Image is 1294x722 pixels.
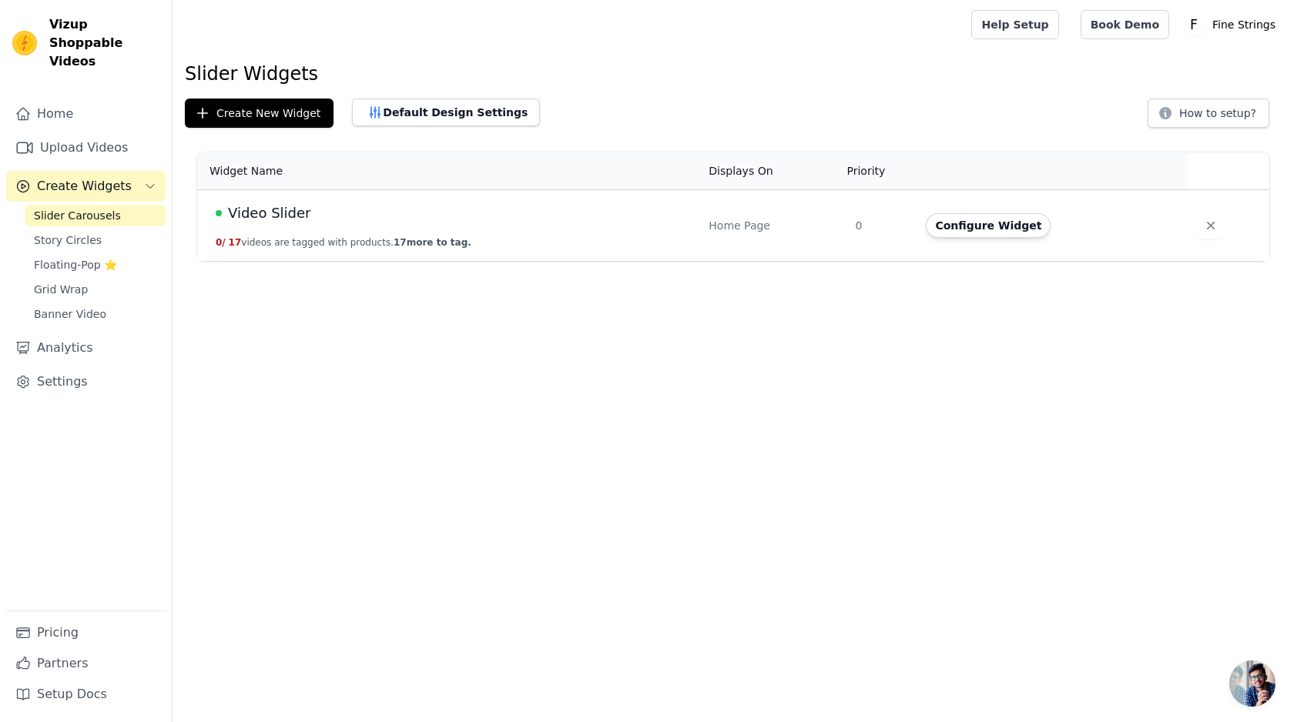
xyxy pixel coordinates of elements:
[394,237,471,248] span: 17 more to tag.
[6,333,166,363] a: Analytics
[25,205,166,226] a: Slider Carousels
[34,282,88,297] span: Grid Wrap
[6,679,166,710] a: Setup Docs
[216,236,471,249] button: 0/ 17videos are tagged with products.17more to tag.
[699,152,846,190] th: Displays On
[6,617,166,648] a: Pricing
[6,132,166,163] a: Upload Videos
[846,190,917,262] td: 0
[216,237,226,248] span: 0 /
[25,254,166,276] a: Floating-Pop ⭐
[6,171,166,202] button: Create Widgets
[228,202,310,224] span: Video Slider
[49,15,159,71] span: Vizup Shoppable Videos
[6,648,166,679] a: Partners
[1197,212,1225,239] button: Delete widget
[352,99,540,126] button: Default Design Settings
[216,210,222,216] span: Live Published
[1148,109,1269,124] a: How to setup?
[12,31,37,55] img: Vizup
[25,229,166,251] a: Story Circles
[1206,11,1282,38] p: Fine Strings
[1229,660,1276,707] a: Open chat
[34,208,121,223] span: Slider Carousels
[229,237,242,248] span: 17
[6,366,166,397] a: Settings
[34,306,106,322] span: Banner Video
[37,177,132,196] span: Create Widgets
[6,99,166,129] a: Home
[197,152,699,190] th: Widget Name
[1190,17,1198,32] text: F
[971,10,1058,39] a: Help Setup
[1148,99,1269,128] button: How to setup?
[34,232,102,248] span: Story Circles
[34,257,117,272] span: Floating-Pop ⭐
[25,303,166,325] a: Banner Video
[926,213,1051,238] button: Configure Widget
[185,62,1282,86] h1: Slider Widgets
[1081,10,1169,39] a: Book Demo
[185,99,334,128] button: Create New Widget
[846,152,917,190] th: Priority
[709,218,836,233] div: Home Page
[1182,11,1282,38] button: F Fine Strings
[25,279,166,300] a: Grid Wrap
